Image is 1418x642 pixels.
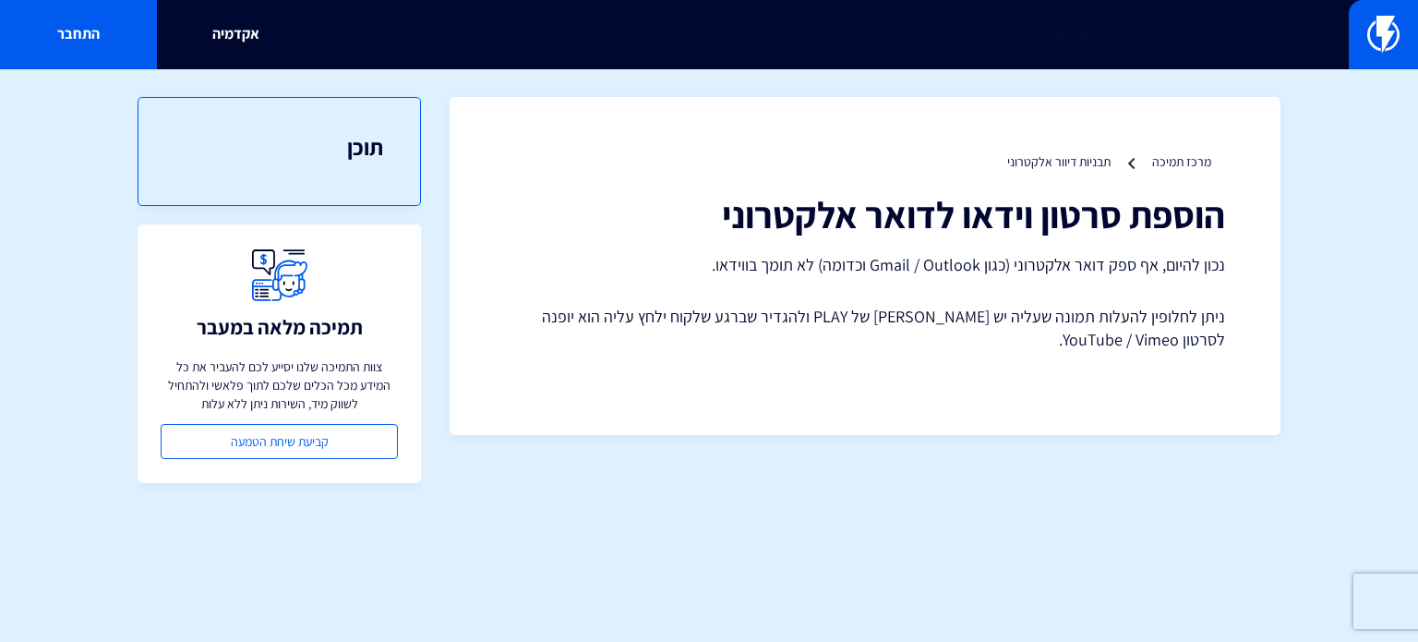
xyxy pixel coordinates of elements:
[161,357,398,413] p: צוות התמיכה שלנו יסייע לכם להעביר את כל המידע מכל הכלים שלכם לתוך פלאשי ולהתחיל לשווק מיד, השירות...
[175,135,383,159] h3: תוכן
[505,194,1225,235] h1: הוספת סרטון וידאו לדואר אלקטרוני
[161,424,398,459] a: קביעת שיחת הטמעה
[197,316,363,338] h3: תמיכה מלאה במעבר
[505,305,1225,352] p: ניתן לחלופין להעלות תמונה שעליה יש [PERSON_NAME] של PLAY ולהגדיר שברגע שלקוח ילחץ עליה הוא יופנה ...
[1007,153,1111,170] a: תבניות דיוור אלקטרוני
[505,253,1225,277] p: נכון להיום, אף ספק דואר אלקטרוני (כגון Gmail / Outlook וכדומה) לא תומך בווידאו.
[1152,153,1211,170] a: מרכז תמיכה
[294,14,1124,56] input: חיפוש מהיר...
